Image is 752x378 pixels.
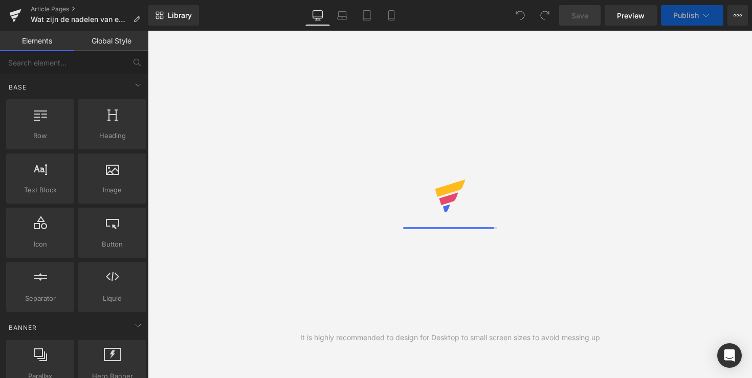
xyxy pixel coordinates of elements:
span: Button [81,239,143,250]
button: Undo [510,5,530,26]
a: Article Pages [31,5,148,13]
a: Desktop [305,5,330,26]
span: Text Block [9,185,71,195]
a: Mobile [379,5,404,26]
button: More [727,5,748,26]
a: Laptop [330,5,355,26]
span: Save [571,10,588,21]
span: Row [9,130,71,141]
span: Banner [8,323,38,332]
span: Preview [617,10,645,21]
a: Tablet [355,5,379,26]
span: Separator [9,293,71,304]
span: Base [8,82,28,92]
span: Image [81,185,143,195]
button: Publish [661,5,723,26]
span: Liquid [81,293,143,304]
div: Open Intercom Messenger [717,343,742,368]
button: Redo [535,5,555,26]
a: Global Style [74,31,148,51]
div: It is highly recommended to design for Desktop to small screen sizes to avoid messing up [300,332,600,343]
span: Publish [673,11,699,19]
span: Library [168,11,192,20]
a: New Library [148,5,199,26]
span: Icon [9,239,71,250]
span: Heading [81,130,143,141]
span: Wat zijn de nadelen van een elektrische fiets? [31,15,129,24]
a: Preview [605,5,657,26]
